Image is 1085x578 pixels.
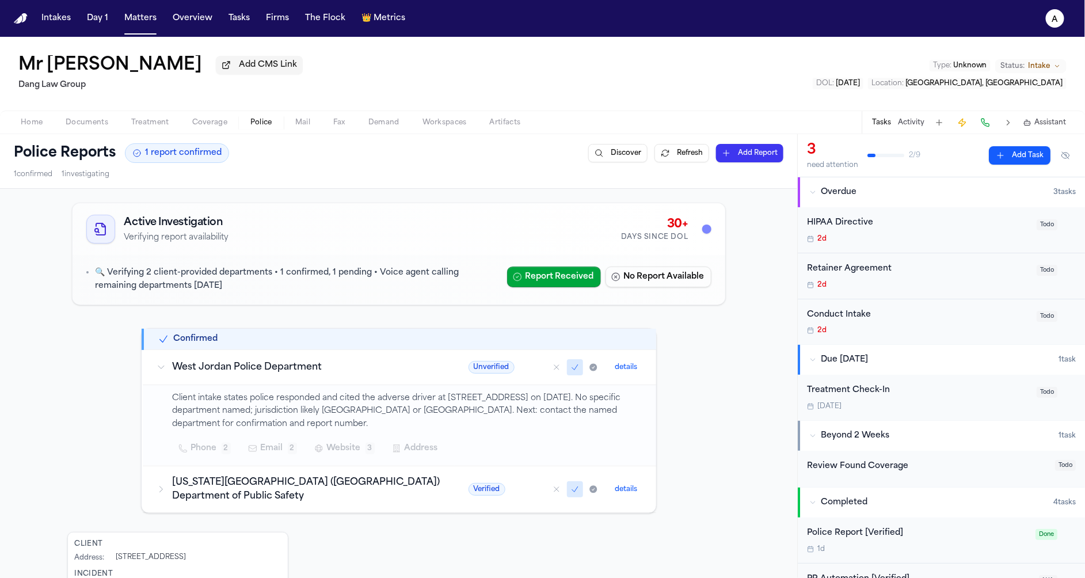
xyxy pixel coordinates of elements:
button: Edit Type: Unknown [930,60,991,71]
div: Conduct Intake [807,309,1030,322]
span: Todo [1037,219,1057,230]
div: Police Report [Verified] [807,527,1029,540]
span: Todo [1037,311,1057,322]
span: Unverified [469,361,515,374]
span: Coverage [192,118,227,127]
div: Open task: Review Found Coverage [798,451,1085,487]
div: Open task: Conduct Intake [798,299,1085,345]
a: Tasks [224,8,254,29]
div: Retainer Agreement [807,263,1030,276]
span: Unknown [953,62,987,69]
h2: Dang Law Group [18,78,303,92]
h1: Mr [PERSON_NAME] [18,55,202,76]
p: Client intake states police responded and cited the adverse driver at [STREET_ADDRESS] on [DATE].... [173,392,642,431]
div: Address : [75,553,112,562]
span: Police [250,118,272,127]
button: Address [386,438,445,459]
h3: West Jordan Police Department [173,360,441,374]
button: Edit matter name [18,55,202,76]
button: Due [DATE]1task [798,345,1085,375]
div: Open task: Retainer Agreement [798,253,1085,299]
span: Intake [1029,62,1050,71]
button: Create Immediate Task [954,115,970,131]
button: Mark as received [585,481,601,497]
button: The Flock [300,8,350,29]
button: Add Report [716,144,783,162]
button: Assistant [1023,118,1067,127]
span: Todo [1037,265,1057,276]
div: Treatment Check-In [807,384,1030,397]
div: Open task: Police Report [Verified] [798,518,1085,564]
h2: Active Investigation [124,215,229,231]
button: Overdue3tasks [798,177,1085,207]
button: Mark as received [585,359,601,375]
span: Type : [933,62,951,69]
span: Todo [1037,387,1057,398]
button: Matters [120,8,161,29]
button: Hide completed tasks (⌘⇧H) [1055,146,1076,165]
button: Intakes [37,8,75,29]
span: 1 report confirmed [145,147,222,159]
div: Client [75,539,281,549]
button: Activity [898,118,924,127]
button: Beyond 2 Weeks1task [798,421,1085,451]
span: [DATE] [817,402,842,411]
span: Demand [368,118,399,127]
div: Review Found Coverage [807,460,1048,473]
span: Location : [871,80,904,87]
button: Tasks [872,118,891,127]
span: 1 task [1059,355,1076,364]
button: Refresh [654,144,709,162]
div: HIPAA Directive [807,216,1030,230]
button: No Report Available [606,267,711,287]
button: Mark as no report [549,359,565,375]
span: Mail [295,118,310,127]
button: Mark as no report [549,481,565,497]
button: Mark as confirmed [567,359,583,375]
button: Mark as confirmed [567,481,583,497]
span: Beyond 2 Weeks [821,430,889,442]
span: Add CMS Link [239,59,297,71]
a: Home [14,13,28,24]
p: Verifying report availability [124,232,229,244]
span: 4 task s [1053,498,1076,507]
button: Email2 [242,438,304,459]
button: details [611,360,642,374]
span: 2 / 9 [909,151,920,160]
span: [GEOGRAPHIC_DATA], [GEOGRAPHIC_DATA] [905,80,1063,87]
div: need attention [807,161,858,170]
h3: [US_STATE][GEOGRAPHIC_DATA] ([GEOGRAPHIC_DATA]) Department of Public Safety [173,476,441,503]
span: Completed [821,497,867,508]
button: details [611,482,642,496]
span: Assistant [1035,118,1067,127]
button: Day 1 [82,8,113,29]
span: 1 task [1059,431,1076,440]
p: 🔍 Verifying 2 client-provided departments • 1 confirmed, 1 pending • Voice agent calling remainin... [96,267,498,293]
button: Overview [168,8,217,29]
span: 2d [817,280,827,290]
span: Fax [333,118,345,127]
span: DOL : [816,80,834,87]
h1: Police Reports [14,144,116,162]
span: Due [DATE] [821,354,868,366]
button: Edit DOL: 2025-01-01 [813,78,863,89]
button: Report Received [507,267,601,287]
span: Overdue [821,187,856,198]
span: Status: [1001,62,1025,71]
span: Verified [469,483,505,496]
button: Edit Location: Newark, NJ [868,78,1067,89]
a: crownMetrics [357,8,410,29]
button: Add Task [931,115,947,131]
span: Artifacts [490,118,521,127]
div: Days Since DOL [621,233,688,242]
button: Change status from Intake [995,59,1067,73]
button: Make a Call [977,115,993,131]
div: [STREET_ADDRESS] [116,553,186,562]
button: Add CMS Link [216,56,303,74]
span: [DATE] [836,80,860,87]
